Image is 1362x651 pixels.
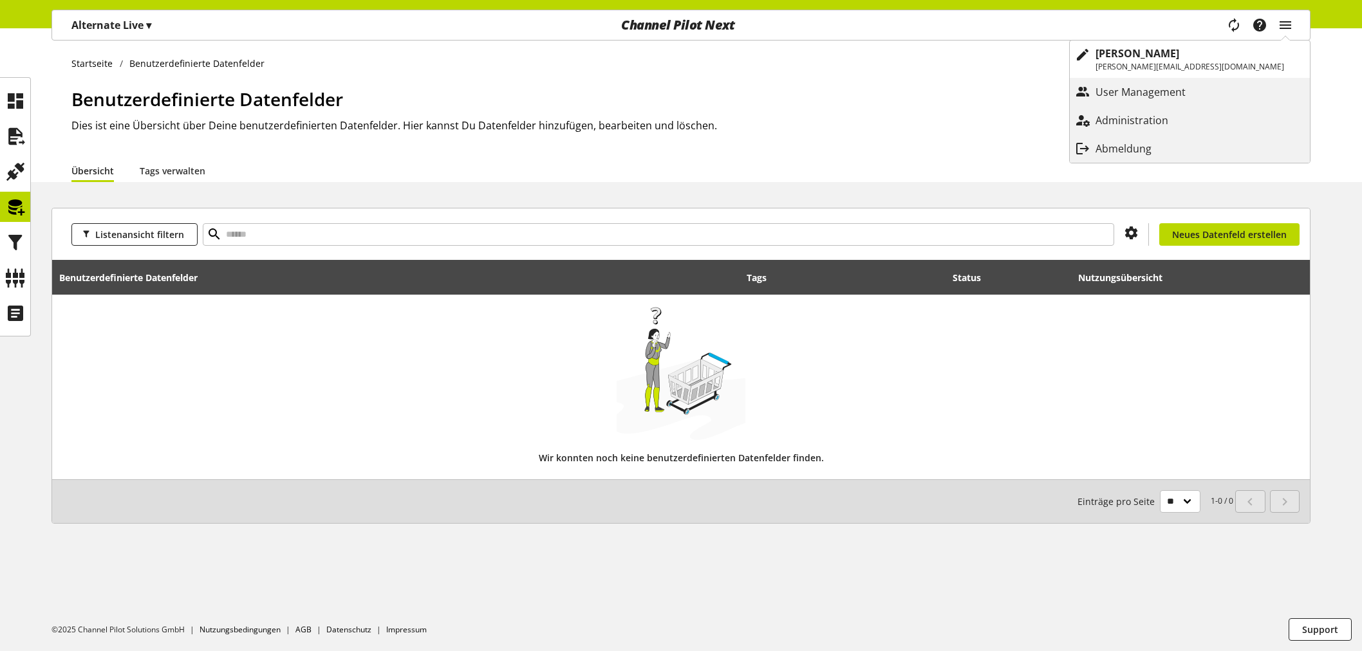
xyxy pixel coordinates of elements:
[71,164,114,178] a: Übersicht
[1096,141,1177,156] p: Abmeldung
[1289,618,1352,641] button: Support
[51,624,200,636] li: ©2025 Channel Pilot Solutions GmbH
[386,624,427,635] a: Impressum
[1070,109,1310,132] a: Administration
[1096,46,1179,60] b: [PERSON_NAME]
[71,87,343,111] span: Benutzerdefinierte Datenfelder
[953,271,994,284] div: Status
[200,624,281,635] a: Nutzungsbedingungen
[1070,41,1310,78] a: [PERSON_NAME][PERSON_NAME][EMAIL_ADDRESS][DOMAIN_NAME]
[140,164,205,178] a: Tags verwalten
[1070,80,1310,104] a: User Management
[1096,61,1284,73] p: [PERSON_NAME][EMAIL_ADDRESS][DOMAIN_NAME]
[295,624,312,635] a: AGB
[71,17,151,33] p: Alternate Live
[326,624,371,635] a: Datenschutz
[1096,84,1211,100] p: User Management
[71,118,1311,133] h2: Dies ist eine Übersicht über Deine benutzerdefinierten Datenfelder. Hier kannst Du Datenfelder hi...
[71,223,198,246] button: Listenansicht filtern
[1159,223,1300,246] a: Neues Datenfeld erstellen
[1302,623,1338,636] span: Support
[1172,228,1287,241] span: Neues Datenfeld erstellen
[1077,490,1233,513] small: 1-0 / 0
[59,441,1303,475] div: Wir konnten noch keine benutzerdefinierten Datenfelder finden.
[1077,495,1160,508] span: Einträge pro Seite
[1078,271,1175,284] div: Nutzungsübersicht
[146,18,151,32] span: ▾
[95,228,184,241] span: Listenansicht filtern
[51,10,1311,41] nav: main navigation
[1096,113,1194,128] p: Administration
[747,271,767,284] div: Tags
[59,271,210,284] div: Benutzerdefinierte Datenfelder
[71,57,120,70] a: Startseite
